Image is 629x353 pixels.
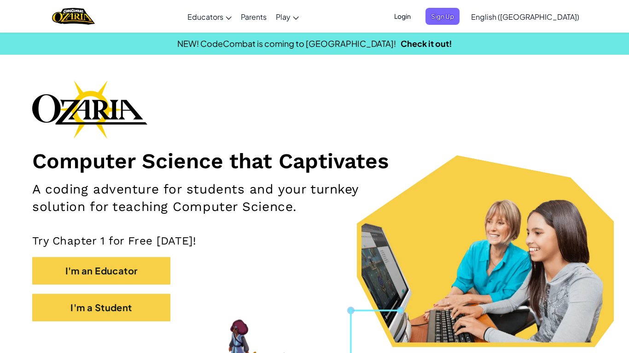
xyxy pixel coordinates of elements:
[32,234,597,248] p: Try Chapter 1 for Free [DATE]!
[466,4,584,29] a: English ([GEOGRAPHIC_DATA])
[276,12,291,22] span: Play
[52,7,95,26] img: Home
[389,8,416,25] button: Login
[32,80,147,139] img: Ozaria branding logo
[471,12,579,22] span: English ([GEOGRAPHIC_DATA])
[32,257,170,285] button: I'm an Educator
[401,38,452,49] a: Check it out!
[271,4,303,29] a: Play
[32,181,410,216] h2: A coding adventure for students and your turnkey solution for teaching Computer Science.
[236,4,271,29] a: Parents
[183,4,236,29] a: Educators
[177,38,396,49] span: NEW! CodeCombat is coming to [GEOGRAPHIC_DATA]!
[52,7,95,26] a: Ozaria by CodeCombat logo
[187,12,223,22] span: Educators
[32,148,597,174] h1: Computer Science that Captivates
[32,294,170,321] button: I'm a Student
[425,8,460,25] button: Sign Up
